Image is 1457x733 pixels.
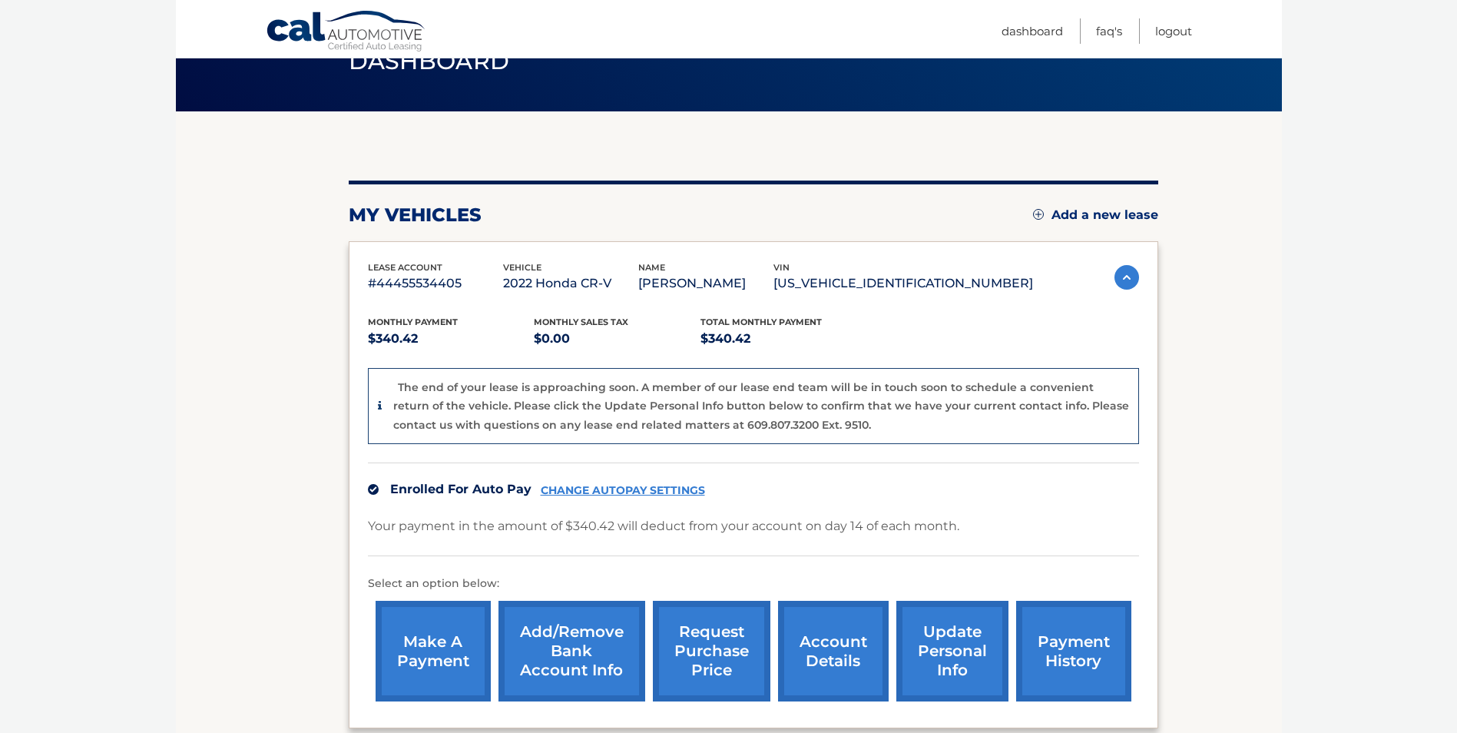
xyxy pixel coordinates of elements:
[266,10,427,55] a: Cal Automotive
[541,484,705,497] a: CHANGE AUTOPAY SETTINGS
[503,262,541,273] span: vehicle
[368,484,379,495] img: check.svg
[498,601,645,701] a: Add/Remove bank account info
[896,601,1008,701] a: update personal info
[534,317,628,327] span: Monthly sales Tax
[534,328,700,350] p: $0.00
[638,273,773,294] p: [PERSON_NAME]
[1002,18,1063,44] a: Dashboard
[700,328,867,350] p: $340.42
[1114,265,1139,290] img: accordion-active.svg
[503,273,638,294] p: 2022 Honda CR-V
[368,575,1139,593] p: Select an option below:
[393,380,1129,432] p: The end of your lease is approaching soon. A member of our lease end team will be in touch soon t...
[349,47,510,75] span: Dashboard
[368,273,503,294] p: #44455534405
[368,317,458,327] span: Monthly Payment
[376,601,491,701] a: make a payment
[1033,207,1158,223] a: Add a new lease
[368,328,535,350] p: $340.42
[700,317,822,327] span: Total Monthly Payment
[390,482,531,496] span: Enrolled For Auto Pay
[368,262,442,273] span: lease account
[368,516,959,537] p: Your payment in the amount of $340.42 will deduct from your account on day 14 of each month.
[773,262,790,273] span: vin
[1016,601,1131,701] a: payment history
[1096,18,1122,44] a: FAQ's
[638,262,665,273] span: name
[1155,18,1192,44] a: Logout
[773,273,1033,294] p: [US_VEHICLE_IDENTIFICATION_NUMBER]
[653,601,770,701] a: request purchase price
[1033,209,1044,220] img: add.svg
[349,204,482,227] h2: my vehicles
[778,601,889,701] a: account details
